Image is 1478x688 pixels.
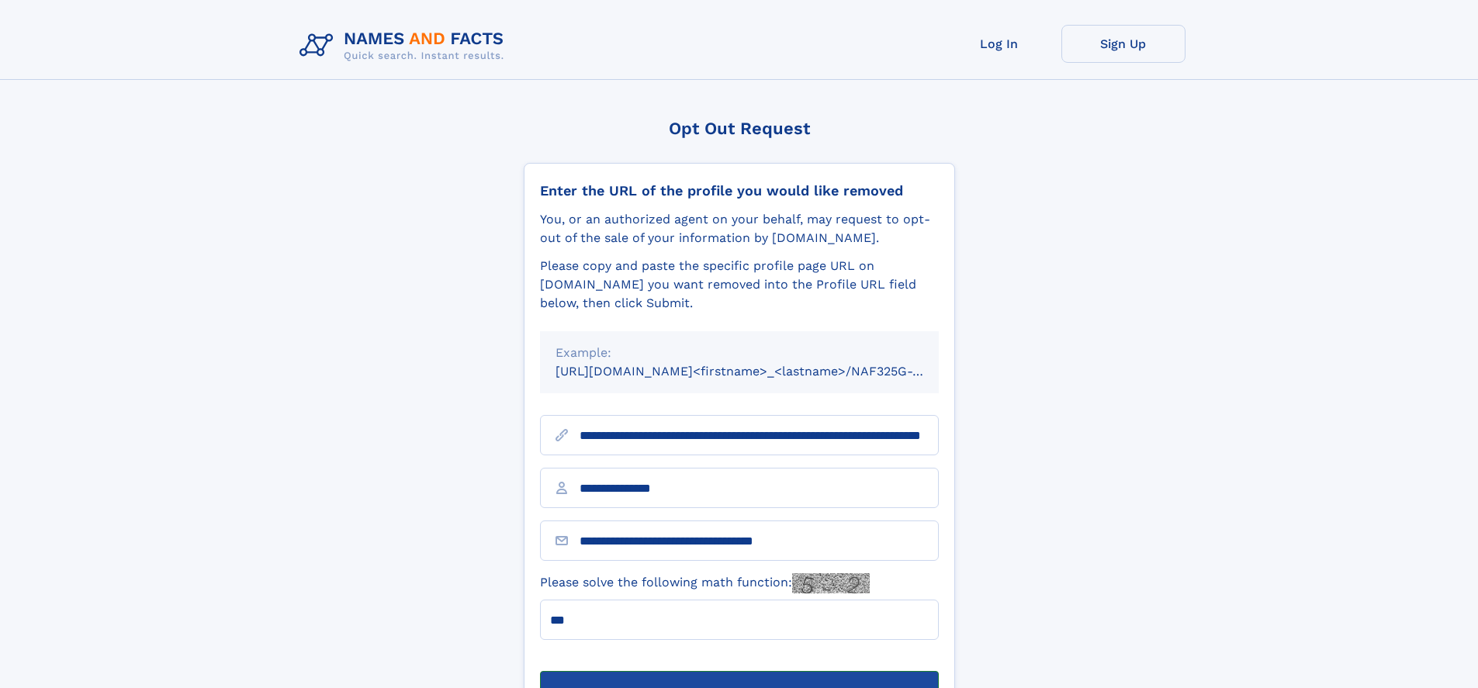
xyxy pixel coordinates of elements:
[293,25,517,67] img: Logo Names and Facts
[540,257,939,313] div: Please copy and paste the specific profile page URL on [DOMAIN_NAME] you want removed into the Pr...
[540,210,939,247] div: You, or an authorized agent on your behalf, may request to opt-out of the sale of your informatio...
[556,364,968,379] small: [URL][DOMAIN_NAME]<firstname>_<lastname>/NAF325G-xxxxxxxx
[937,25,1061,63] a: Log In
[1061,25,1186,63] a: Sign Up
[540,573,870,593] label: Please solve the following math function:
[524,119,955,138] div: Opt Out Request
[556,344,923,362] div: Example:
[540,182,939,199] div: Enter the URL of the profile you would like removed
